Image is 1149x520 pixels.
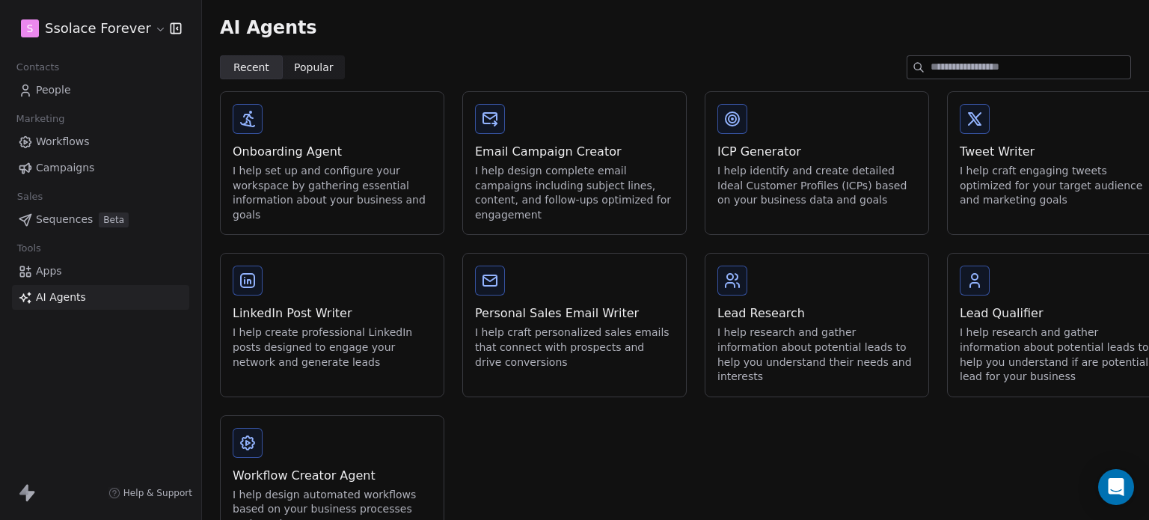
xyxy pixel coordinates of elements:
span: Help & Support [123,487,192,499]
span: Sequences [36,212,93,227]
a: SequencesBeta [12,207,189,232]
div: Workflow Creator Agent [233,467,432,485]
div: ICP Generator [717,143,916,161]
div: Onboarding Agent [233,143,432,161]
a: People [12,78,189,103]
div: Lead Research [717,305,916,322]
button: SSsolace Forever [18,16,159,41]
span: Contacts [10,56,66,79]
span: AI Agents [36,290,86,305]
div: I help create professional LinkedIn posts designed to engage your network and generate leads [233,325,432,370]
div: I help craft personalized sales emails that connect with prospects and drive conversions [475,325,674,370]
span: Apps [36,263,62,279]
span: Popular [294,60,334,76]
div: Email Campaign Creator [475,143,674,161]
span: Marketing [10,108,71,130]
a: Help & Support [108,487,192,499]
span: Tools [10,237,47,260]
div: I help research and gather information about potential leads to help you understand their needs a... [717,325,916,384]
div: Personal Sales Email Writer [475,305,674,322]
div: LinkedIn Post Writer [233,305,432,322]
div: I help design complete email campaigns including subject lines, content, and follow-ups optimized... [475,164,674,222]
a: Workflows [12,129,189,154]
span: Beta [99,212,129,227]
div: I help set up and configure your workspace by gathering essential information about your business... [233,164,432,222]
a: AI Agents [12,285,189,310]
span: AI Agents [220,16,316,39]
a: Campaigns [12,156,189,180]
a: Apps [12,259,189,284]
span: Workflows [36,134,90,150]
div: Open Intercom Messenger [1098,469,1134,505]
span: S [27,21,34,36]
span: People [36,82,71,98]
div: I help identify and create detailed Ideal Customer Profiles (ICPs) based on your business data an... [717,164,916,208]
span: Sales [10,186,49,208]
span: Campaigns [36,160,94,176]
span: Ssolace Forever [45,19,151,38]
